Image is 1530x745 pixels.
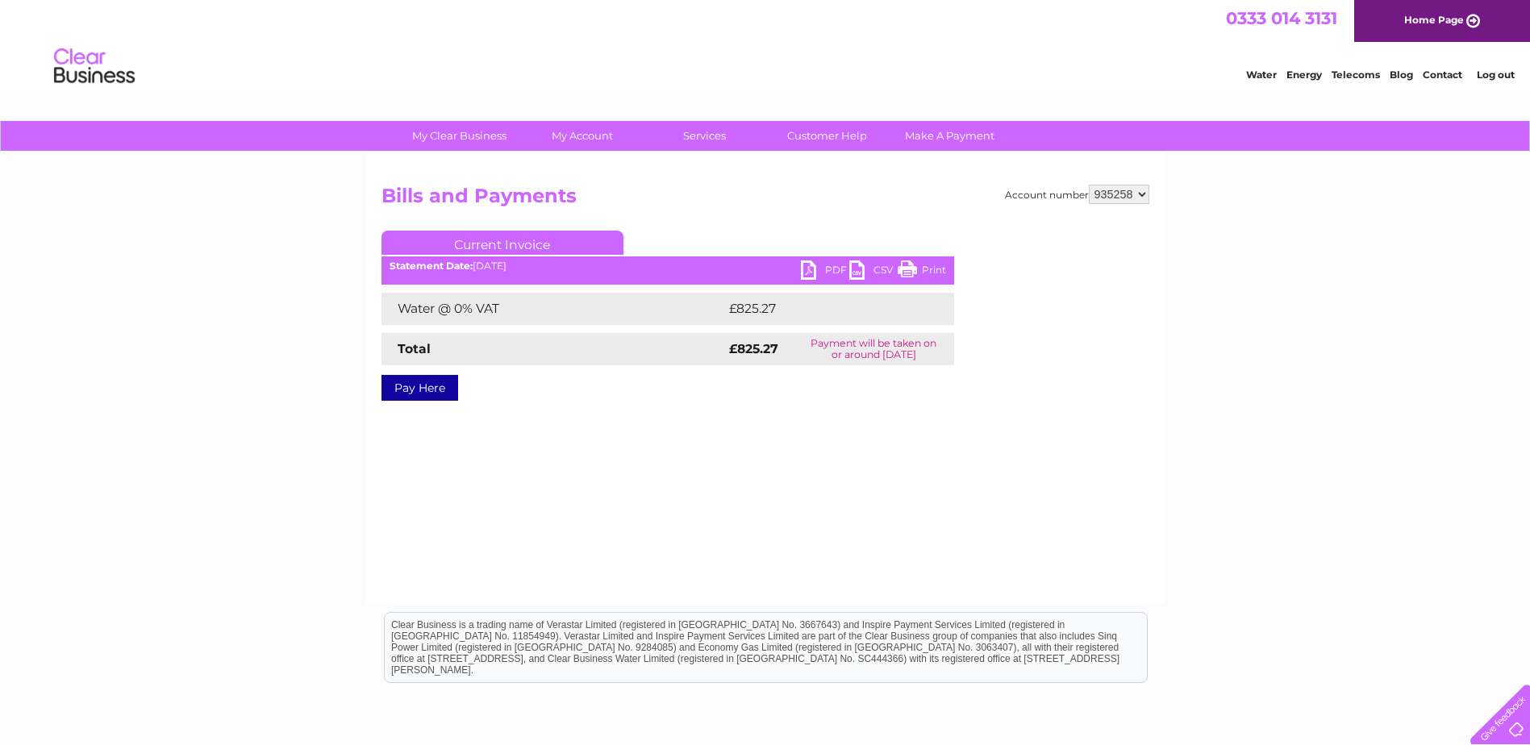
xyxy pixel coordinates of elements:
img: logo.png [53,42,135,91]
div: Clear Business is a trading name of Verastar Limited (registered in [GEOGRAPHIC_DATA] No. 3667643... [385,9,1147,78]
a: Telecoms [1332,69,1380,81]
a: Blog [1390,69,1413,81]
a: Services [638,121,771,151]
b: Statement Date: [390,260,473,272]
a: Energy [1286,69,1322,81]
div: Account number [1005,185,1149,204]
td: Payment will be taken on or around [DATE] [794,333,954,365]
a: Print [898,260,946,284]
a: Water [1246,69,1277,81]
a: My Clear Business [393,121,526,151]
a: Log out [1477,69,1515,81]
td: £825.27 [725,293,925,325]
a: Pay Here [381,375,458,401]
a: PDF [801,260,849,284]
strong: £825.27 [729,341,778,356]
td: Water @ 0% VAT [381,293,725,325]
h2: Bills and Payments [381,185,1149,215]
a: CSV [849,260,898,284]
a: My Account [515,121,648,151]
a: Make A Payment [883,121,1016,151]
a: Contact [1423,69,1462,81]
a: 0333 014 3131 [1226,8,1337,28]
a: Current Invoice [381,231,623,255]
a: Customer Help [761,121,894,151]
strong: Total [398,341,431,356]
div: [DATE] [381,260,954,272]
